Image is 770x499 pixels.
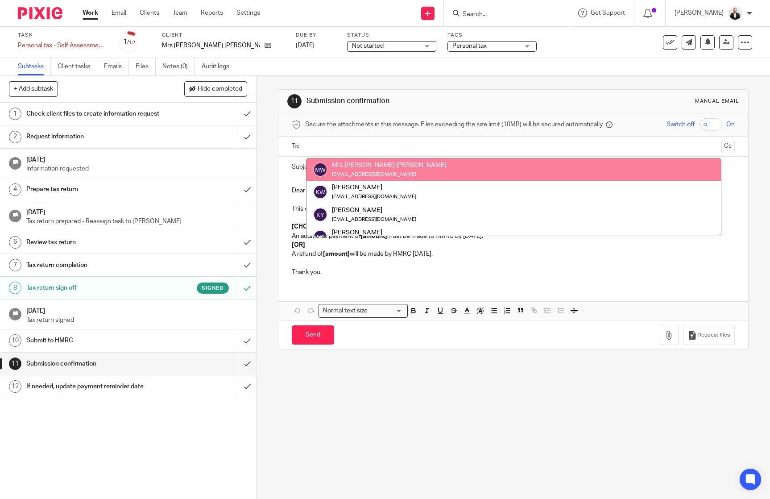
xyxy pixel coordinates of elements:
div: 8 [9,282,21,294]
div: [PERSON_NAME] [332,228,456,237]
a: Subtasks [18,58,51,75]
input: Send [292,325,334,345]
div: 12 [9,380,21,393]
div: 2 [9,131,21,143]
small: /12 [127,40,135,45]
p: An additional payment of must be made to HMRC by [DATE]. [292,232,735,241]
div: 6 [9,236,21,249]
button: Cc [721,140,735,153]
img: _SKY9589-Edit-2.jpeg [728,6,742,21]
span: Hide completed [198,86,242,93]
h1: Tax return sign off [26,281,161,295]
strong: [CHOOSE ONE] [292,224,337,230]
div: 11 [287,94,302,108]
p: Thank you. [292,268,735,277]
span: Secure the attachments in this message. Files exceeding the size limit (10MB) will be secured aut... [305,120,604,129]
a: Reports [201,8,223,17]
span: Normal text size [321,306,369,316]
strong: [amount] [323,251,350,257]
span: Request files [698,332,730,339]
label: Tags [447,32,537,39]
small: [EMAIL_ADDRESS][DOMAIN_NAME] [332,172,416,177]
p: [PERSON_NAME] [675,8,724,17]
label: Subject: [292,162,315,171]
h1: Submission confirmation [26,357,161,370]
p: This email is to confirm that your personal tax return has been submitted to HMRC. [292,204,735,213]
span: On [726,120,735,129]
div: Personal tax - Self Assessment non company director - [DATE]-[DATE] [18,41,107,50]
label: To: [292,142,302,151]
span: [DATE] [296,42,315,49]
small: [EMAIL_ADDRESS][DOMAIN_NAME] [332,194,416,199]
label: Task [18,32,107,39]
span: Get Support [591,10,625,16]
div: 7 [9,259,21,271]
h1: Submit to HMRC [26,334,161,347]
label: Status [347,32,436,39]
img: Pixie [18,7,62,19]
div: Search for option [319,304,408,318]
h1: [DATE] [26,304,248,316]
a: Work [83,8,98,17]
a: Emails [104,58,129,75]
h1: Request information [26,130,161,143]
div: Manual email [695,98,739,105]
a: Client tasks [58,58,97,75]
div: 10 [9,334,21,347]
strong: [OR] [292,242,305,248]
h1: [DATE] [26,153,248,164]
label: Due by [296,32,336,39]
button: + Add subtask [9,81,58,96]
a: Team [173,8,187,17]
div: [PERSON_NAME] [332,205,416,214]
a: Settings [236,8,260,17]
h1: Tax return completion [26,258,161,272]
button: Request files [683,325,735,345]
div: [PERSON_NAME] [332,183,416,192]
p: Dear [PERSON_NAME], [292,186,735,195]
img: svg%3E [313,162,327,177]
p: A refund of will be made by HMRC [DATE]. [292,249,735,258]
p: Information requested [26,164,248,173]
p: Tax return signed [26,316,248,324]
span: Signed [202,284,224,292]
h1: If needed, update payment reminder date [26,380,161,393]
div: 1 [123,37,135,47]
a: Notes (0) [162,58,195,75]
div: 11 [9,358,21,370]
img: svg%3E [313,230,327,244]
label: Client [162,32,285,39]
span: Personal tax [452,43,487,49]
input: Search [462,11,542,19]
h1: Review tax return [26,236,161,249]
small: [EMAIL_ADDRESS][DOMAIN_NAME] [332,217,416,222]
div: Personal tax - Self Assessment non company director - 2025-2026 [18,41,107,50]
input: Search for option [370,306,402,316]
div: Mrs [PERSON_NAME] [PERSON_NAME] [332,161,447,170]
p: Mrs [PERSON_NAME] [PERSON_NAME] [162,41,260,50]
span: Not started [352,43,384,49]
div: 1 [9,108,21,120]
h1: Submission confirmation [306,96,532,106]
h1: Check client files to create information request [26,107,161,121]
img: svg%3E [313,208,327,222]
div: 4 [9,183,21,196]
span: Switch off [667,120,695,129]
h1: Prepare tax return [26,183,161,196]
a: Clients [140,8,159,17]
a: Email [112,8,126,17]
a: Audit logs [202,58,236,75]
p: Tax return prepared - Reassign task to [PERSON_NAME] [26,217,248,226]
strong: [amount] [360,233,387,239]
button: Hide completed [184,81,247,96]
h1: [DATE] [26,206,248,217]
a: Files [136,58,156,75]
img: svg%3E [313,185,327,199]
